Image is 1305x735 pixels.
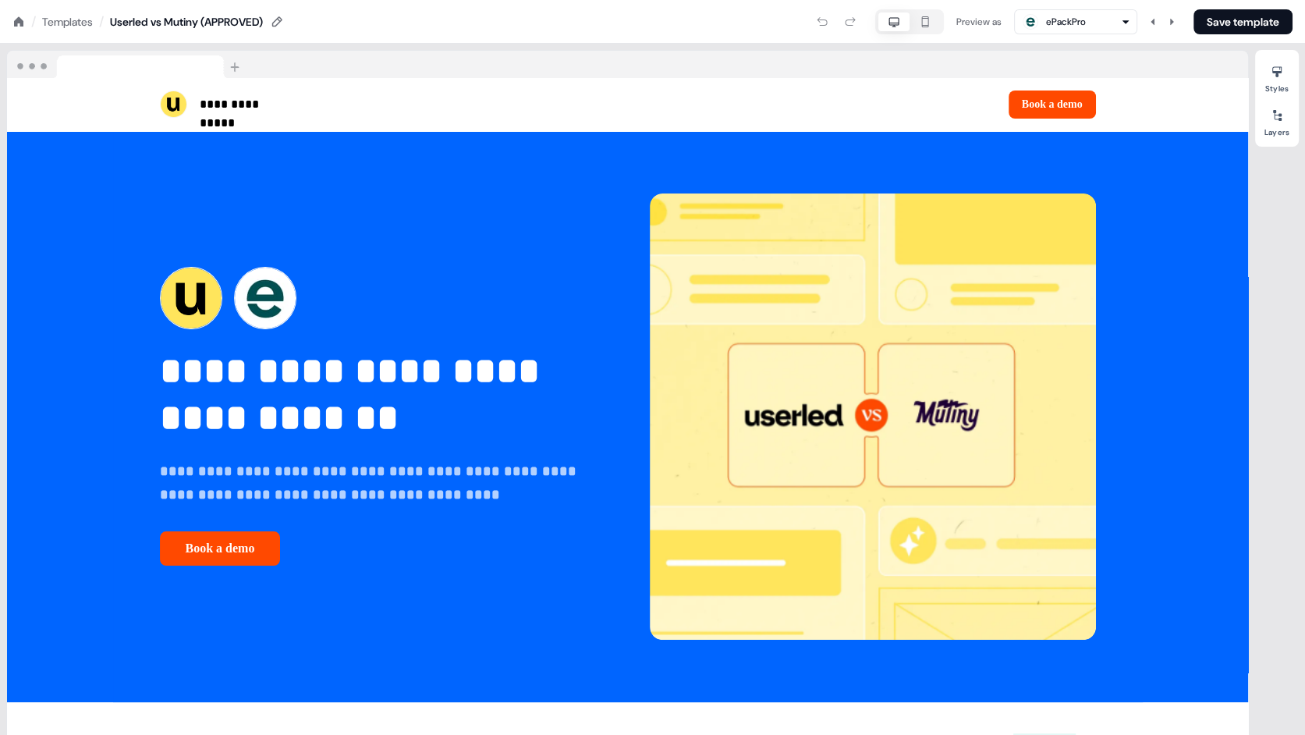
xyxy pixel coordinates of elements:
a: Templates [42,14,93,30]
button: Styles [1255,59,1299,94]
button: Save template [1193,9,1293,34]
div: ePackPro [1046,14,1086,30]
div: Book a demo [634,91,1096,119]
img: Browser topbar [7,51,246,79]
button: Book a demo [160,531,281,566]
div: Book a demo [160,531,606,566]
button: Layers [1255,103,1299,137]
div: Preview as [956,14,1002,30]
button: Book a demo [1009,91,1096,119]
button: ePackPro [1014,9,1137,34]
div: Userled vs Mutiny (APPROVED) [110,14,263,30]
div: / [99,13,104,30]
div: / [31,13,36,30]
img: Image [650,194,1096,640]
